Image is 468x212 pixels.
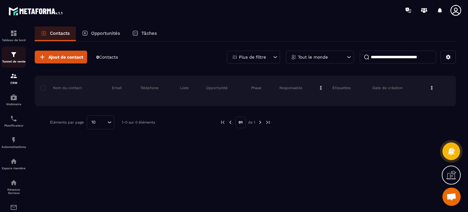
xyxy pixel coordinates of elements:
[126,27,163,41] a: Tâches
[2,124,26,127] p: Planificateur
[2,153,26,174] a: automationsautomationsEspace membre
[2,68,26,89] a: formationformationCRM
[41,85,82,90] p: Nom du contact
[251,85,261,90] p: Phase
[2,145,26,149] p: Automatisations
[87,115,114,129] div: Search for option
[239,55,266,59] p: Plus de filtre
[10,179,17,186] img: social-network
[50,31,70,36] p: Contacts
[10,136,17,144] img: automations
[48,54,83,60] span: Ajout de contact
[91,31,120,36] p: Opportunités
[372,85,402,90] p: Date de création
[235,117,246,128] p: 01
[2,60,26,63] p: Tunnel de vente
[99,55,118,59] span: Contacts
[2,25,26,46] a: formationformationTableau de bord
[10,158,17,165] img: automations
[298,55,328,59] p: Tout le monde
[35,27,76,41] a: Contacts
[248,120,255,125] p: de 1
[2,89,26,110] a: automationsautomationsWebinaire
[10,72,17,80] img: formation
[141,31,157,36] p: Tâches
[206,85,228,90] p: Opportunité
[9,5,63,16] img: logo
[220,120,225,125] img: prev
[332,85,351,90] p: Étiquettes
[98,119,106,126] input: Search for option
[2,38,26,42] p: Tableau de bord
[180,85,189,90] p: Liste
[257,120,263,125] img: next
[2,132,26,153] a: automationsautomationsAutomatisations
[279,85,302,90] p: Responsable
[2,167,26,170] p: Espace membre
[265,120,271,125] img: next
[89,119,98,126] span: 10
[2,81,26,84] p: CRM
[10,51,17,58] img: formation
[2,102,26,106] p: Webinaire
[76,27,126,41] a: Opportunités
[10,94,17,101] img: automations
[50,120,84,124] p: Éléments par page
[112,85,122,90] p: Email
[35,51,87,63] button: Ajout de contact
[10,30,17,37] img: formation
[2,46,26,68] a: formationformationTunnel de vente
[442,188,461,206] a: Ouvrir le chat
[140,85,158,90] p: Téléphone
[228,120,233,125] img: prev
[2,174,26,199] a: social-networksocial-networkRéseaux Sociaux
[2,188,26,195] p: Réseaux Sociaux
[10,115,17,122] img: scheduler
[10,204,17,211] img: email
[2,110,26,132] a: schedulerschedulerPlanificateur
[96,54,118,60] p: 0
[122,120,155,124] p: 1-0 sur 0 éléments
